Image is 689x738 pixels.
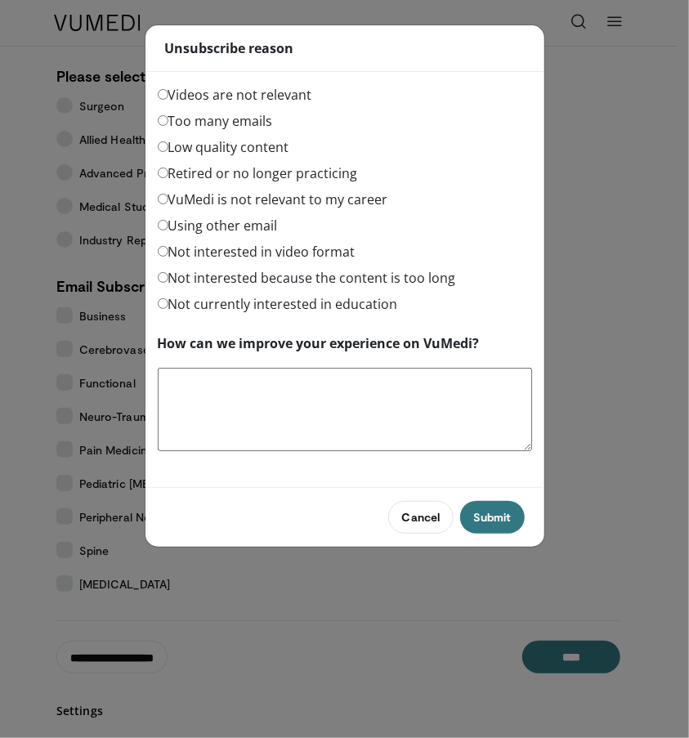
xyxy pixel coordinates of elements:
[158,272,168,283] input: Not interested because the content is too long
[158,220,168,230] input: Using other email
[158,268,456,288] label: Not interested because the content is too long
[158,111,273,131] label: Too many emails
[158,333,480,353] label: How can we improve your experience on VuMedi?
[460,501,524,534] button: Submit
[158,89,168,100] input: Videos are not relevant
[158,298,168,309] input: Not currently interested in education
[158,141,168,152] input: Low quality content
[158,216,278,235] label: Using other email
[158,194,168,204] input: VuMedi is not relevant to my career
[165,38,294,58] strong: Unsubscribe reason
[158,294,398,314] label: Not currently interested in education
[158,246,168,257] input: Not interested in video format
[158,163,358,183] label: Retired or no longer practicing
[158,137,289,157] label: Low quality content
[158,168,168,178] input: Retired or no longer practicing
[158,85,312,105] label: Videos are not relevant
[158,115,168,126] input: Too many emails
[158,242,356,262] label: Not interested in video format
[388,501,454,534] button: Cancel
[158,190,388,209] label: VuMedi is not relevant to my career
